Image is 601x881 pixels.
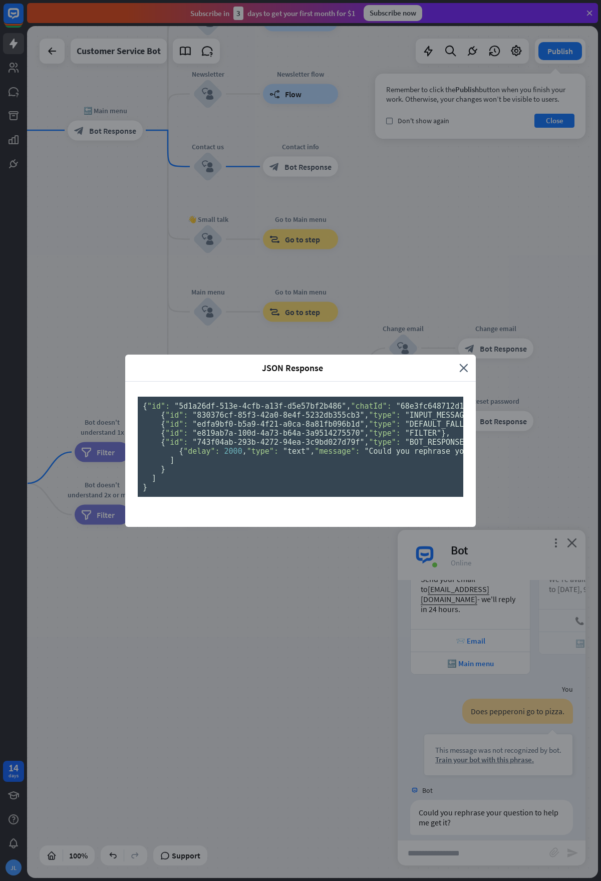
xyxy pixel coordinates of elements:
[405,411,473,420] span: "INPUT_MESSAGE"
[405,429,441,438] span: "FILTER"
[369,429,401,438] span: "type":
[369,411,401,420] span: "type":
[192,411,364,420] span: "830376cf-85f3-42a0-8e4f-5232db355cb3"
[192,438,364,447] span: "743f04ab-293b-4272-94ea-3c9bd027d79f"
[165,429,188,438] span: "id":
[147,402,170,411] span: "id":
[396,402,514,411] span: "68e3fc648712d100072b7bfe"
[459,362,468,374] i: close
[369,438,401,447] span: "type":
[133,362,452,374] span: JSON Response
[283,447,310,456] span: "text"
[138,397,463,497] pre: { , , , , , , , {}, [ , , , , , , , ], [ { , , }, { , }, { , }, { , , [ { , , } ] } ] }
[8,4,38,34] button: Open LiveChat chat widget
[165,420,188,429] span: "id":
[165,411,188,420] span: "id":
[192,429,364,438] span: "e819ab7a-100d-4a73-b64a-3a9514275570"
[192,420,364,429] span: "edfa9bf0-b5a9-4f21-a0ca-8a81fb096b1d"
[369,420,401,429] span: "type":
[224,447,242,456] span: 2000
[351,402,391,411] span: "chatId":
[183,447,219,456] span: "delay":
[247,447,278,456] span: "type":
[405,420,487,429] span: "DEFAULT_FALLBACK"
[315,447,360,456] span: "message":
[165,438,188,447] span: "id":
[405,438,468,447] span: "BOT_RESPONSE"
[174,402,346,411] span: "5d1a26df-513e-4cfb-a13f-d5e57bf2b486"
